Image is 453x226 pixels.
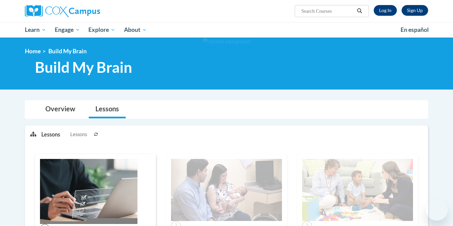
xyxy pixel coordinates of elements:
span: Build My Brain [35,58,132,76]
input: Search Courses [301,7,355,15]
a: Register [402,5,428,16]
a: Explore [84,22,120,38]
a: Learn [20,22,50,38]
img: Cox Campus [25,5,100,17]
span: Build My Brain [48,48,87,55]
a: Home [25,48,41,55]
span: Engage [55,26,80,34]
img: Course Image [40,159,137,224]
img: Section background [203,38,250,45]
span: En español [401,26,429,33]
img: Course Image [171,159,282,221]
a: About [120,22,151,38]
a: Log In [374,5,397,16]
a: Engage [50,22,84,38]
iframe: Button to launch messaging window [426,199,448,221]
span: About [124,26,147,34]
button: Search [355,7,365,15]
img: Course Image [302,159,413,221]
div: Main menu [15,22,438,38]
a: Lessons [89,101,126,118]
span: Explore [88,26,115,34]
span: Lessons [70,131,87,138]
a: Cox Campus [25,5,153,17]
a: En español [396,23,433,37]
a: Overview [39,101,82,118]
span: Learn [25,26,46,34]
p: Lessons [41,131,60,138]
